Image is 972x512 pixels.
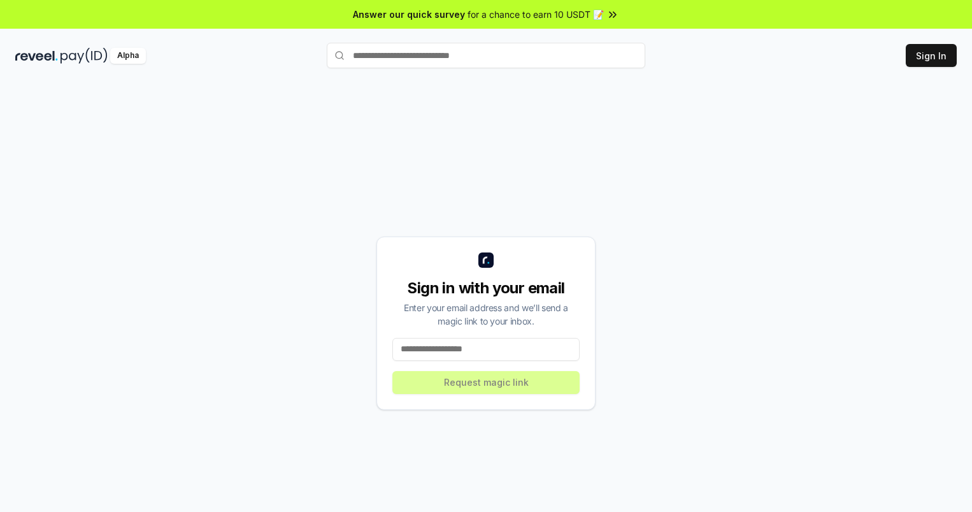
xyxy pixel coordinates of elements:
div: Alpha [110,48,146,64]
span: for a chance to earn 10 USDT 📝 [468,8,604,21]
img: logo_small [478,252,494,268]
span: Answer our quick survey [353,8,465,21]
div: Sign in with your email [392,278,580,298]
img: pay_id [61,48,108,64]
div: Enter your email address and we’ll send a magic link to your inbox. [392,301,580,328]
img: reveel_dark [15,48,58,64]
button: Sign In [906,44,957,67]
